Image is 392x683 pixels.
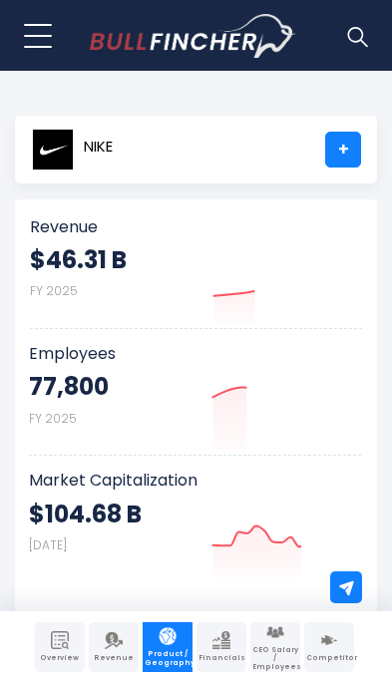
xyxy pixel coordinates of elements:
span: Revenue [91,654,137,662]
span: Revenue [30,217,362,236]
span: Product / Geography [145,650,191,667]
a: Employees 77,800 FY 2025 [29,344,361,455]
a: Go to homepage [90,14,304,58]
a: Company Overview [35,622,85,672]
a: Revenue $46.31 B FY 2025 [30,217,362,328]
span: NIKE [84,139,113,156]
small: [DATE] [29,536,67,553]
strong: 77,800 [29,371,109,402]
a: Market Capitalization $104.68 B [DATE] [29,471,361,581]
a: NIKE [31,132,114,168]
img: NKE logo [32,129,74,171]
strong: $46.31 B [30,244,127,275]
a: Company Financials [196,622,246,672]
span: Competitors [306,654,352,662]
a: Company Product/Geography [143,622,193,672]
small: FY 2025 [30,282,78,299]
span: Employees [29,344,361,363]
img: Bullfincher logo [90,14,296,58]
span: Overview [37,654,83,662]
a: Company Employees [250,622,300,672]
small: FY 2025 [29,410,77,427]
span: Market Capitalization [29,471,361,490]
span: CEO Salary / Employees [252,646,298,671]
span: Financials [198,654,244,662]
a: Company Competitors [304,622,354,672]
strong: $104.68 B [29,499,142,529]
a: + [325,132,361,168]
a: Company Revenue [89,622,139,672]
